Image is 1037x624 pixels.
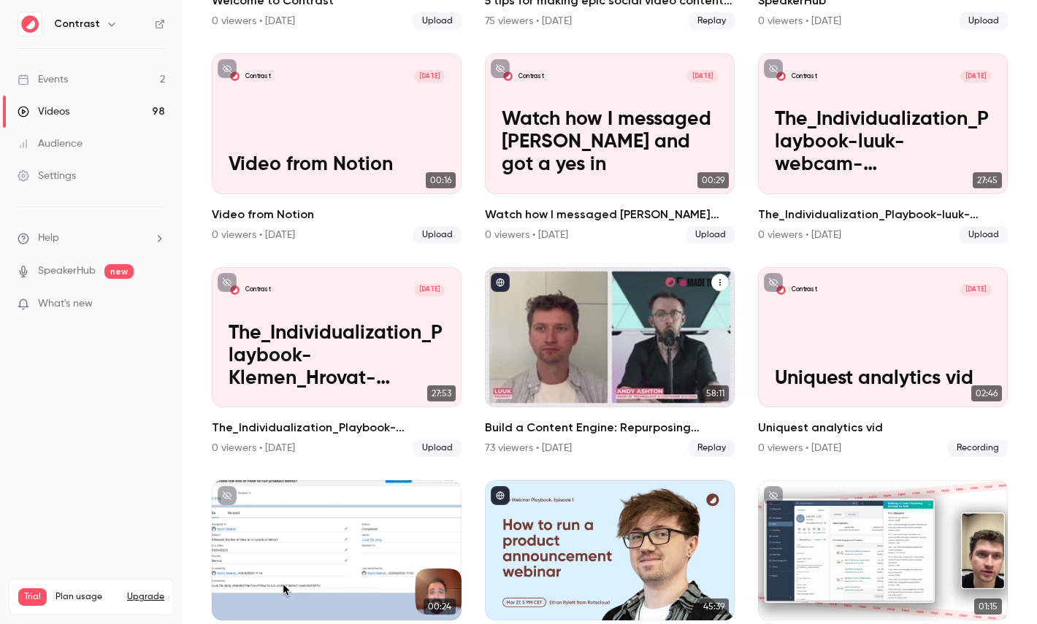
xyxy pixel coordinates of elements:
p: Watch how I messaged [PERSON_NAME] and got a yes in [502,109,718,177]
div: Events [18,72,68,87]
div: 0 viewers • [DATE] [758,228,841,242]
h2: Watch how I messaged [PERSON_NAME] and got a yes in [485,206,735,223]
div: 0 viewers • [DATE] [212,14,295,28]
span: Help [38,231,59,246]
span: 45:39 [699,598,729,615]
a: SpeakerHub [38,263,96,279]
a: Video from NotionContrast[DATE]Video from Notion00:16Video from Notion0 viewers • [DATE]Upload [212,53,462,243]
span: 00:24 [424,598,456,615]
p: Video from Notion [229,154,445,177]
span: 27:53 [427,385,456,401]
li: The_Individualization_Playbook-luuk-webcam-00h_00m_00s_251ms-StreamYard [758,53,1008,243]
button: unpublished [218,486,237,505]
p: The_Individualization_Playbook-Klemen_Hrovat-webcam-00h_00m_00s_357ms-StreamYard [229,323,445,390]
h2: Video from Notion [212,206,462,223]
p: Contrast [792,285,817,294]
span: 00:16 [426,172,456,188]
p: Contrast [245,72,271,81]
span: new [104,264,134,279]
span: 58:11 [702,385,729,401]
div: 75 viewers • [DATE] [485,14,572,28]
p: Contrast [245,285,271,294]
p: Contrast [518,72,544,81]
span: What's new [38,296,93,312]
div: Settings [18,169,76,183]
div: 0 viewers • [DATE] [758,441,841,455]
h2: The_Individualization_Playbook-luuk-webcam-00h_00m_00s_251ms-StreamYard [758,206,1008,223]
span: Upload [413,226,462,244]
li: The_Individualization_Playbook-Klemen_Hrovat-webcam-00h_00m_00s_357ms-StreamYard [212,267,462,457]
span: Plan usage [56,591,118,603]
a: Uniquest analytics vidContrast[DATE]Uniquest analytics vid02:46Uniquest analytics vid0 viewers • ... [758,267,1008,457]
span: 27:45 [973,172,1002,188]
span: Replay [689,12,735,30]
span: Upload [413,439,462,457]
p: Contrast [792,72,817,81]
li: Build a Content Engine: Repurposing Strategies for SaaS Teams [485,267,735,457]
span: Upload [960,226,1008,244]
li: Video from Notion [212,53,462,243]
button: unpublished [764,273,783,292]
div: Audience [18,136,83,151]
p: The_Individualization_Playbook-luuk-webcam-00h_00m_00s_251ms-StreamYard [775,109,991,177]
button: published [491,273,510,292]
p: Uniquest analytics vid [775,368,991,390]
div: Videos [18,104,69,119]
span: Trial [18,588,47,606]
span: 02:46 [971,385,1002,401]
li: help-dropdown-opener [18,231,165,246]
li: Watch how I messaged Thibaut and got a yes in [485,53,735,243]
div: 0 viewers • [DATE] [758,14,841,28]
div: 0 viewers • [DATE] [212,441,295,455]
span: [DATE] [414,70,445,82]
button: published [491,486,510,505]
div: 0 viewers • [DATE] [212,228,295,242]
li: Uniquest analytics vid [758,267,1008,457]
div: 73 viewers • [DATE] [485,441,572,455]
h6: Contrast [54,17,100,31]
span: Recording [948,439,1008,457]
span: Upload [413,12,462,30]
button: Upgrade [127,591,164,603]
span: Upload [960,12,1008,30]
span: 01:15 [974,598,1002,615]
button: unpublished [764,59,783,78]
button: unpublished [764,486,783,505]
img: Contrast [18,12,42,36]
span: [DATE] [960,70,991,82]
span: Upload [686,226,735,244]
div: 0 viewers • [DATE] [485,228,568,242]
span: Replay [689,439,735,457]
a: Watch how I messaged Thibaut and got a yes inContrast[DATE]Watch how I messaged [PERSON_NAME] and... [485,53,735,243]
button: unpublished [218,273,237,292]
span: [DATE] [414,284,445,296]
span: 00:29 [697,172,729,188]
a: The_Individualization_Playbook-Klemen_Hrovat-webcam-00h_00m_00s_357ms-StreamYardContrast[DATE]The... [212,267,462,457]
span: [DATE] [687,70,718,82]
h2: Build a Content Engine: Repurposing Strategies for SaaS Teams [485,419,735,436]
button: unpublished [218,59,237,78]
a: 58:11Build a Content Engine: Repurposing Strategies for SaaS Teams73 viewers • [DATE]Replay [485,267,735,457]
h2: Uniquest analytics vid [758,419,1008,436]
h2: The_Individualization_Playbook-Klemen_Hrovat-webcam-00h_00m_00s_357ms-StreamYard [212,419,462,436]
a: The_Individualization_Playbook-luuk-webcam-00h_00m_00s_251ms-StreamYardContrast[DATE]The_Individu... [758,53,1008,243]
span: [DATE] [960,284,991,296]
button: unpublished [491,59,510,78]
